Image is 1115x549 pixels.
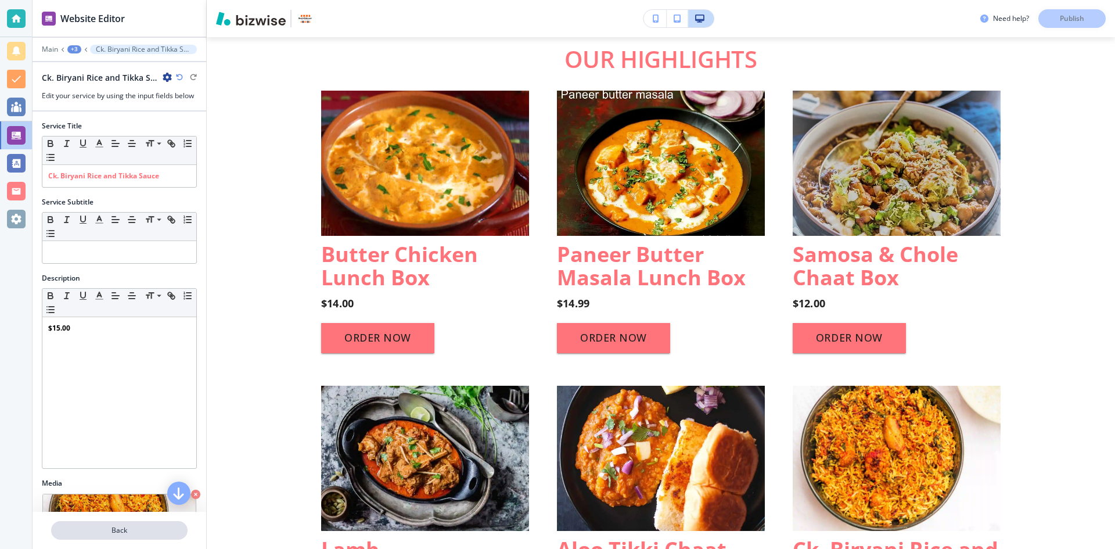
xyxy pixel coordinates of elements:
strong: Ck. Biryani Rice and Tikka Sauce [48,171,159,181]
h3: Need help? [993,13,1029,24]
button: ORDER NOW [557,323,670,353]
strong: Paneer Butter Masala Lunch Box [557,240,746,292]
h2: Ck. Biryani Rice and Tikka Sauce [42,71,158,84]
button: Back [51,521,188,540]
button: Main [42,45,58,53]
img: <p><strong style="color: rgb(255, 115, 122);">Butter Chicken Lunch Box</strong></p> [321,91,529,236]
strong: $12.00 [793,296,825,310]
strong: $14.99 [557,296,589,310]
button: ORDER NOW [321,323,434,353]
img: Your Logo [296,9,315,28]
button: ORDER NOW [793,323,906,353]
h2: Website Editor [60,12,125,26]
img: <p><strong style="color: rgb(255, 115, 122);">Samosa &amp; Chole Chaat Box</strong></p> [793,91,1001,236]
img: editor icon [42,12,56,26]
span: OUR HIGHLIGHTS [564,43,757,75]
p: Back [52,525,186,536]
img: <p><strong style="color: rgb(255, 115, 122);">Paneer Butter Masala Lunch Box</strong></p> [557,91,765,236]
h2: Media [42,478,197,489]
strong: $14.00 [321,296,354,310]
button: Ck. Biryani Rice and Tikka Sauce [90,45,197,54]
strong: Butter Chicken Lunch Box [321,240,483,292]
h2: Description [42,273,80,284]
h3: Edit your service by using the input fields below [42,91,197,101]
img: Bizwise Logo [216,12,286,26]
img: <p><strong style="color: rgb(255, 115, 122);">Lamb Curry Lunch Box</strong></p> [321,386,529,531]
img: <p><strong style="color: rgb(255, 115, 122);">Ck. Biryani Rice and Tikka Sauce</strong></p> [793,386,1001,531]
img: <p><strong style="color: rgb(255, 115, 122);">Aloo Tikki Chaat Box</strong></p> [557,386,765,531]
strong: Samosa & Chole Chaat Box [793,240,963,292]
h2: Service Title [42,121,82,131]
h2: Service Subtitle [42,197,93,207]
strong: $15.00 [48,323,70,333]
button: +3 [67,45,81,53]
p: Ck. Biryani Rice and Tikka Sauce [96,45,191,53]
